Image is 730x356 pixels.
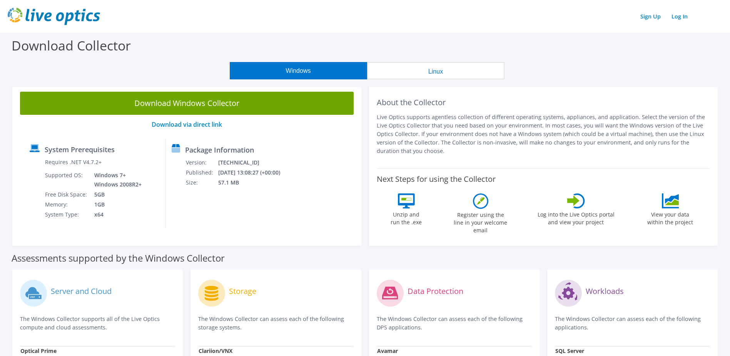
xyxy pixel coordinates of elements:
[377,98,710,107] h2: About the Collector
[199,347,232,354] strong: Clariion/VNX
[198,315,353,332] p: The Windows Collector can assess each of the following storage systems.
[555,347,584,354] strong: SQL Server
[89,190,143,200] td: 5GB
[367,62,504,79] button: Linux
[45,158,102,166] label: Requires .NET V4.7.2+
[377,315,532,332] p: The Windows Collector can assess each of the following DPS applications.
[218,178,290,188] td: 57.1 MB
[89,200,143,210] td: 1GB
[45,190,89,200] td: Free Disk Space:
[45,200,89,210] td: Memory:
[89,170,143,190] td: Windows 7+ Windows 2008R2+
[586,287,624,295] label: Workloads
[643,208,698,226] label: View your data within the project
[218,168,290,178] td: [DATE] 13:08:27 (+00:00)
[218,158,290,168] td: [TECHNICAL_ID]
[185,178,218,188] td: Size:
[229,287,256,295] label: Storage
[185,158,218,168] td: Version:
[12,254,225,262] label: Assessments supported by the Windows Collector
[377,347,398,354] strong: Avamar
[185,168,218,178] td: Published:
[230,62,367,79] button: Windows
[51,287,112,295] label: Server and Cloud
[45,210,89,220] td: System Type:
[668,11,692,22] a: Log In
[8,8,100,25] img: live_optics_svg.svg
[408,287,463,295] label: Data Protection
[377,175,496,184] label: Next Steps for using the Collector
[89,210,143,220] td: x64
[636,11,665,22] a: Sign Up
[185,146,254,154] label: Package Information
[389,208,424,226] label: Unzip and run the .exe
[152,120,222,129] a: Download via direct link
[377,113,710,155] p: Live Optics supports agentless collection of different operating systems, appliances, and applica...
[537,208,615,226] label: Log into the Live Optics portal and view your project
[452,209,509,234] label: Register using the line in your welcome email
[20,315,175,332] p: The Windows Collector supports all of the Live Optics compute and cloud assessments.
[20,347,57,354] strong: Optical Prime
[45,170,89,190] td: Supported OS:
[45,146,115,153] label: System Prerequisites
[12,37,131,54] label: Download Collector
[555,315,710,332] p: The Windows Collector can assess each of the following applications.
[20,92,354,115] a: Download Windows Collector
